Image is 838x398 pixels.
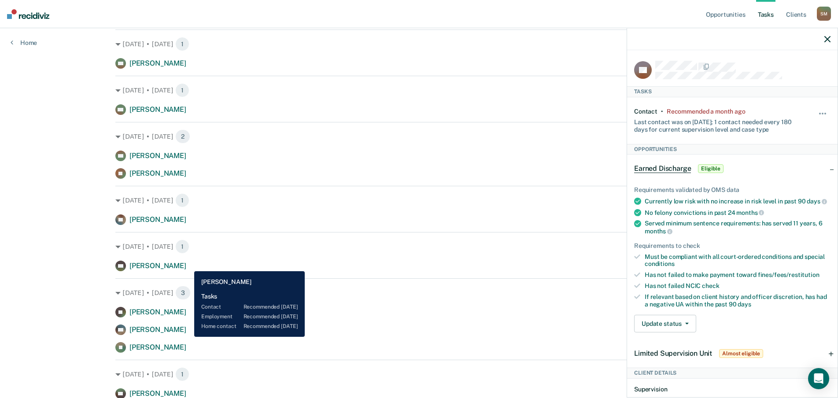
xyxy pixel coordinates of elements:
[115,286,723,300] div: [DATE] • [DATE]
[634,349,712,357] span: Limited Supervision Unit
[627,155,838,183] div: Earned DischargeEligible
[129,308,186,316] span: [PERSON_NAME]
[129,59,186,67] span: [PERSON_NAME]
[645,293,831,308] div: If relevant based on client history and officer discretion, has had a negative UA within the past 90
[115,83,723,97] div: [DATE] • [DATE]
[634,242,831,250] div: Requirements to check
[115,193,723,207] div: [DATE] • [DATE]
[634,164,691,173] span: Earned Discharge
[129,169,186,177] span: [PERSON_NAME]
[627,86,838,97] div: Tasks
[645,197,831,205] div: Currently low risk with no increase in risk level in past 90
[11,39,37,47] a: Home
[627,339,838,368] div: Limited Supervision UnitAlmost eligible
[129,325,186,334] span: [PERSON_NAME]
[129,389,186,398] span: [PERSON_NAME]
[175,129,190,144] span: 2
[645,271,831,279] div: Has not failed to make payment toward
[115,240,723,254] div: [DATE] • [DATE]
[807,198,827,205] span: days
[115,367,723,381] div: [DATE] • [DATE]
[129,262,186,270] span: [PERSON_NAME]
[175,37,189,51] span: 1
[645,260,675,267] span: conditions
[7,9,49,19] img: Recidiviz
[645,282,831,290] div: Has not failed NCIC
[634,386,831,393] dt: Supervision
[627,368,838,378] div: Client Details
[129,151,186,160] span: [PERSON_NAME]
[634,115,798,133] div: Last contact was on [DATE]; 1 contact needed every 180 days for current supervision level and cas...
[667,108,746,115] div: Recommended a month ago
[634,108,657,115] div: Contact
[175,367,189,381] span: 1
[129,343,186,351] span: [PERSON_NAME]
[175,193,189,207] span: 1
[808,368,829,389] div: Open Intercom Messenger
[645,228,672,235] span: months
[645,220,831,235] div: Served minimum sentence requirements: has served 11 years, 6
[698,164,723,173] span: Eligible
[661,108,663,115] div: •
[645,253,831,268] div: Must be compliant with all court-ordered conditions and special
[736,209,764,216] span: months
[115,37,723,51] div: [DATE] • [DATE]
[817,7,831,21] div: S M
[129,215,186,224] span: [PERSON_NAME]
[175,83,189,97] span: 1
[175,240,189,254] span: 1
[702,282,719,289] span: check
[758,271,820,278] span: fines/fees/restitution
[738,301,751,308] span: days
[719,349,763,358] span: Almost eligible
[175,286,191,300] span: 3
[115,129,723,144] div: [DATE] • [DATE]
[645,209,831,217] div: No felony convictions in past 24
[634,315,696,332] button: Update status
[627,144,838,155] div: Opportunities
[634,186,831,194] div: Requirements validated by OMS data
[129,105,186,114] span: [PERSON_NAME]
